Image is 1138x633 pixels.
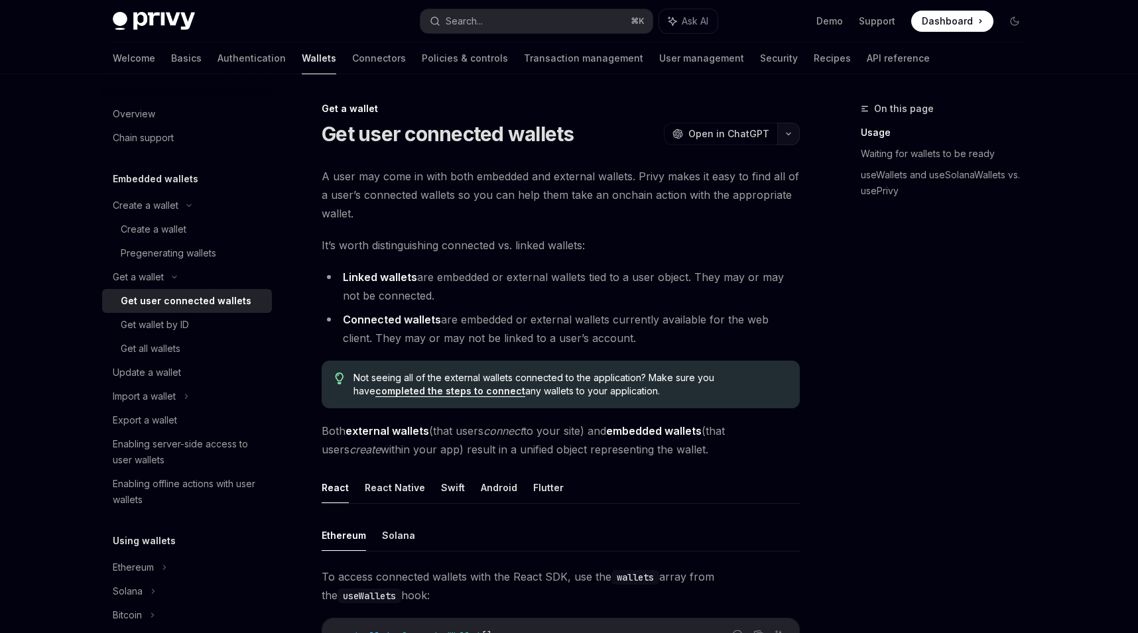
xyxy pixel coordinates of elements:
a: Wallets [302,42,336,74]
li: are embedded or external wallets currently available for the web client. They may or may not be l... [322,310,800,347]
button: Ask AI [659,9,718,33]
h5: Using wallets [113,533,176,549]
button: Android [481,472,517,503]
div: Create a wallet [113,198,178,213]
a: Pregenerating wallets [102,241,272,265]
li: are embedded or external wallets tied to a user object. They may or may not be connected. [322,268,800,305]
button: Search...⌘K [420,9,653,33]
div: Chain support [113,130,174,146]
a: Overview [102,102,272,126]
h5: Embedded wallets [113,171,198,187]
span: Both (that users to your site) and (that users within your app) result in a unified object repres... [322,422,800,459]
a: useWallets and useSolanaWallets vs. usePrivy [861,164,1036,201]
a: Security [760,42,798,74]
a: Chain support [102,126,272,150]
a: Recipes [814,42,851,74]
div: Bitcoin [113,607,142,623]
button: Open in ChatGPT [664,123,777,145]
strong: Connected wallets [343,313,441,326]
strong: embedded wallets [606,424,702,437]
code: useWallets [338,589,401,603]
span: To access connected wallets with the React SDK, use the array from the hook: [322,567,800,604]
div: Get wallet by ID [121,317,189,333]
a: Demo [816,15,843,28]
a: Waiting for wallets to be ready [861,143,1036,164]
button: React Native [365,472,425,503]
span: It’s worth distinguishing connected vs. linked wallets: [322,236,800,255]
svg: Tip [335,373,344,384]
div: Get a wallet [113,269,164,285]
a: Enabling offline actions with user wallets [102,472,272,512]
a: completed the steps to connect [375,385,525,397]
a: Get wallet by ID [102,313,272,337]
img: dark logo [113,12,195,30]
span: ⌘ K [631,16,645,27]
div: Import a wallet [113,388,176,404]
a: Support [859,15,895,28]
button: Ethereum [322,520,366,551]
a: Create a wallet [102,217,272,241]
button: Toggle dark mode [1004,11,1025,32]
a: Welcome [113,42,155,74]
div: Get a wallet [322,102,800,115]
div: Export a wallet [113,412,177,428]
span: A user may come in with both embedded and external wallets. Privy makes it easy to find all of a ... [322,167,800,223]
a: API reference [867,42,930,74]
button: Solana [382,520,415,551]
strong: external wallets [346,424,429,437]
em: create [349,443,381,456]
a: Basics [171,42,202,74]
a: Connectors [352,42,406,74]
div: Overview [113,106,155,122]
span: On this page [874,101,934,117]
button: React [322,472,349,503]
span: Dashboard [922,15,973,28]
div: Enabling server-side access to user wallets [113,436,264,468]
div: Search... [446,13,483,29]
a: Authentication [218,42,286,74]
button: Swift [441,472,465,503]
div: Ethereum [113,559,154,575]
a: Policies & controls [422,42,508,74]
a: User management [659,42,744,74]
a: Update a wallet [102,361,272,384]
a: Get all wallets [102,337,272,361]
a: Transaction management [524,42,643,74]
a: Dashboard [911,11,993,32]
a: Get user connected wallets [102,289,272,313]
div: Update a wallet [113,365,181,380]
strong: Linked wallets [343,270,417,284]
div: Solana [113,583,143,599]
a: Export a wallet [102,408,272,432]
div: Pregenerating wallets [121,245,216,261]
a: Enabling server-side access to user wallets [102,432,272,472]
span: Not seeing all of the external wallets connected to the application? Make sure you have any walle... [353,371,787,398]
code: wallets [611,570,659,585]
div: Get all wallets [121,341,180,357]
div: Create a wallet [121,221,186,237]
button: Flutter [533,472,564,503]
h1: Get user connected wallets [322,122,574,146]
div: Get user connected wallets [121,293,251,309]
a: Usage [861,122,1036,143]
em: connect [483,424,523,437]
div: Enabling offline actions with user wallets [113,476,264,508]
span: Ask AI [682,15,708,28]
span: Open in ChatGPT [688,127,769,141]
